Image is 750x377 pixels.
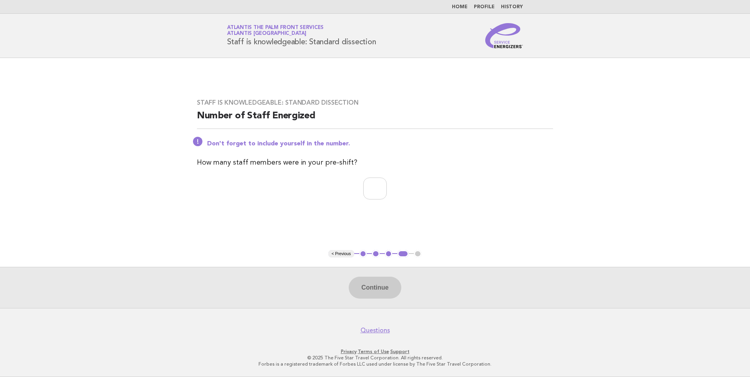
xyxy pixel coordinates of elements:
span: Atlantis [GEOGRAPHIC_DATA] [227,31,306,36]
a: Terms of Use [358,349,389,354]
button: < Previous [328,250,354,258]
p: How many staff members were in your pre-shift? [197,157,553,168]
button: 1 [359,250,367,258]
a: Profile [474,5,495,9]
a: Privacy [341,349,357,354]
button: 4 [397,250,409,258]
p: Forbes is a registered trademark of Forbes LLC used under license by The Five Star Travel Corpora... [135,361,615,367]
p: · · [135,348,615,355]
a: History [501,5,523,9]
h3: Staff is knowledgeable: Standard dissection [197,99,553,107]
p: © 2025 The Five Star Travel Corporation. All rights reserved. [135,355,615,361]
button: 2 [372,250,380,258]
h2: Number of Staff Energized [197,110,553,129]
a: Atlantis The Palm Front ServicesAtlantis [GEOGRAPHIC_DATA] [227,25,324,36]
a: Questions [360,326,390,334]
h1: Staff is knowledgeable: Standard dissection [227,25,376,46]
button: 3 [385,250,393,258]
a: Home [452,5,468,9]
img: Service Energizers [485,23,523,48]
p: Don't forget to include yourself in the number. [207,140,553,148]
a: Support [390,349,410,354]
